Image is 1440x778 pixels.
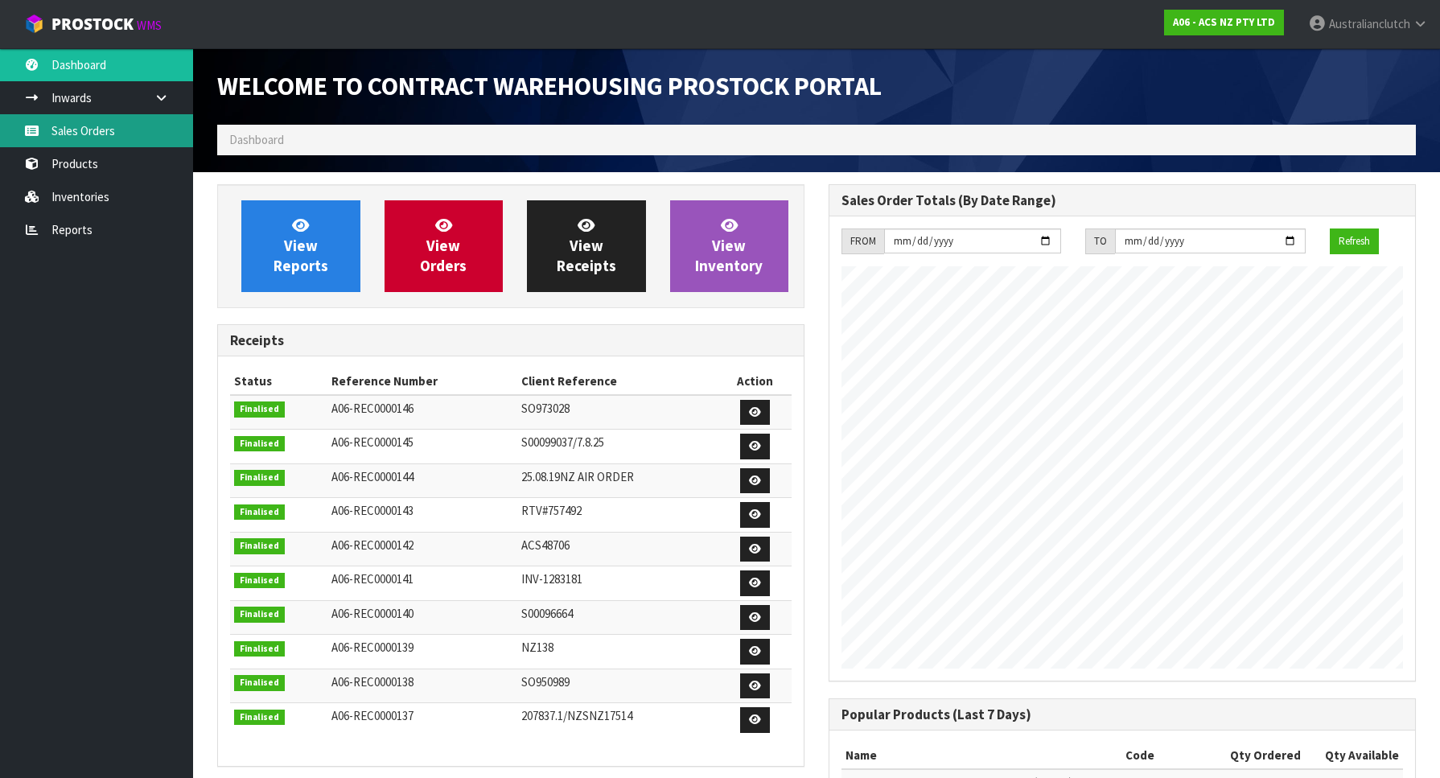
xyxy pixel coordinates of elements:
span: A06-REC0000146 [331,401,413,416]
a: ViewInventory [670,200,789,292]
span: Finalised [234,641,285,657]
span: Finalised [234,675,285,691]
th: Client Reference [517,368,718,394]
span: INV-1283181 [521,571,582,587]
span: A06-REC0000138 [331,674,413,689]
a: ViewReports [241,200,360,292]
span: A06-REC0000142 [331,537,413,553]
span: SO950989 [521,674,570,689]
th: Status [230,368,327,394]
span: View Receipts [557,216,616,276]
span: A06-REC0000140 [331,606,413,621]
span: Finalised [234,401,285,418]
a: ViewReceipts [527,200,646,292]
span: Finalised [234,436,285,452]
small: WMS [137,18,162,33]
span: A06-REC0000143 [331,503,413,518]
span: Finalised [234,538,285,554]
span: A06-REC0000137 [331,708,413,723]
span: ProStock [51,14,134,35]
button: Refresh [1330,228,1379,254]
span: Dashboard [229,132,284,147]
span: A06-REC0000139 [331,640,413,655]
span: View Orders [420,216,467,276]
th: Code [1121,743,1211,768]
div: TO [1085,228,1115,254]
span: A06-REC0000141 [331,571,413,587]
strong: A06 - ACS NZ PTY LTD [1173,15,1275,29]
th: Reference Number [327,368,517,394]
h3: Sales Order Totals (By Date Range) [841,193,1403,208]
span: View Reports [274,216,328,276]
th: Qty Available [1305,743,1403,768]
h3: Receipts [230,333,792,348]
span: Finalised [234,504,285,521]
div: FROM [841,228,884,254]
span: Finalised [234,607,285,623]
th: Action [718,368,792,394]
span: Finalised [234,710,285,726]
span: 207837.1/NZSNZ17514 [521,708,632,723]
span: View Inventory [695,216,763,276]
span: A06-REC0000144 [331,469,413,484]
th: Qty Ordered [1211,743,1305,768]
span: 25.08.19NZ AIR ORDER [521,469,634,484]
span: ACS48706 [521,537,570,553]
span: A06-REC0000145 [331,434,413,450]
img: cube-alt.png [24,14,44,34]
h3: Popular Products (Last 7 Days) [841,707,1403,722]
span: Finalised [234,470,285,486]
span: S00096664 [521,606,573,621]
span: SO973028 [521,401,570,416]
span: RTV#757492 [521,503,582,518]
a: ViewOrders [385,200,504,292]
span: S00099037/7.8.25 [521,434,604,450]
span: Finalised [234,573,285,589]
span: Australianclutch [1329,16,1410,31]
span: NZ138 [521,640,553,655]
span: Welcome to Contract Warehousing ProStock Portal [217,70,882,102]
th: Name [841,743,1121,768]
